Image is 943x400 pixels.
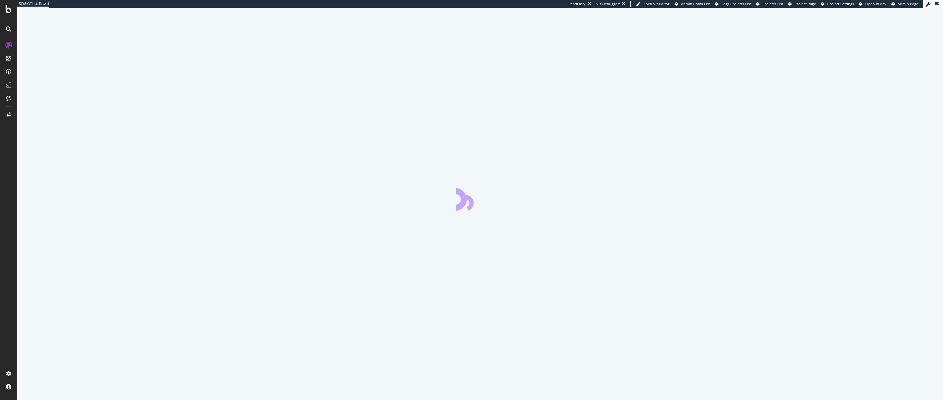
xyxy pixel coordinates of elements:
[675,1,710,7] a: Admin Crawl List
[794,1,816,6] span: Project Page
[788,1,816,7] a: Project Page
[456,187,504,211] div: animation
[596,1,620,7] div: Viz Debugger:
[721,1,751,6] span: Logs Projects List
[859,1,886,7] a: Open in dev
[636,1,670,7] a: Open Viz Editor
[891,1,918,7] a: Admin Page
[643,1,670,6] span: Open Viz Editor
[762,1,783,6] span: Projects List
[568,1,586,7] div: ReadOnly:
[756,1,783,7] a: Projects List
[827,1,854,6] span: Project Settings
[898,1,918,6] span: Admin Page
[865,1,886,6] span: Open in dev
[715,1,751,7] a: Logs Projects List
[821,1,854,7] a: Project Settings
[681,1,710,6] span: Admin Crawl List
